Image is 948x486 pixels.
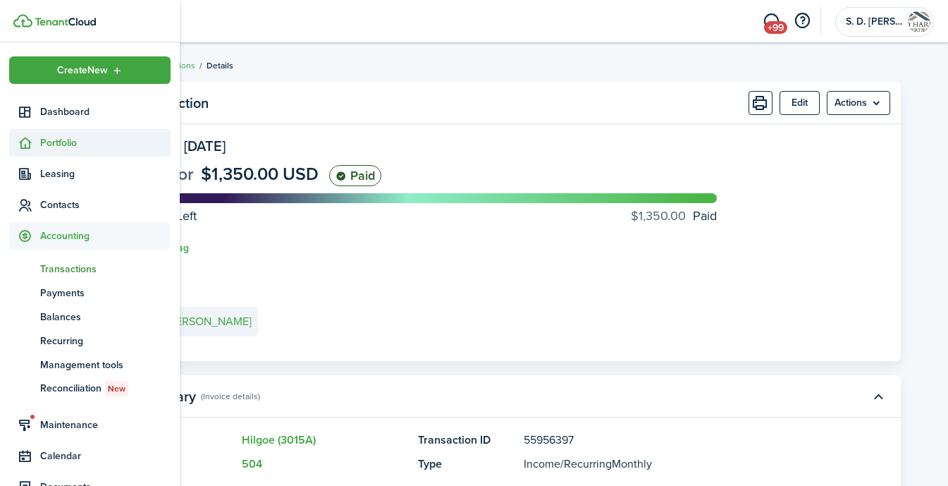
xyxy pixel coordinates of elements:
button: Open resource center [790,9,814,33]
a: Payments [9,281,171,305]
progress-caption-label: Left [136,207,197,226]
button: Open menu [827,91,890,115]
panel-main-description: / [524,456,820,473]
panel-main-title: Lease [136,456,235,473]
a: 504 [242,456,262,472]
img: TenantCloud [13,14,32,28]
span: Contacts [40,198,171,212]
a: Balances [9,305,171,329]
a: Messaging [758,4,784,40]
button: Toggle accordion [866,384,890,408]
span: $1,350.00 USD [201,161,319,187]
button: Print [749,91,772,115]
span: Income [524,456,560,472]
panel-main-description: 55956397 [524,432,820,449]
progress-caption-label: Paid [631,207,717,226]
span: Due on [DATE] [136,135,226,157]
span: Transactions [40,262,171,277]
menu-btn: Actions [827,91,890,115]
span: Portfolio [40,135,171,150]
span: Calendar [40,449,171,463]
span: Dashboard [40,104,171,119]
span: Details [207,59,233,72]
img: S. D. Harris Properties, LLC. [908,11,930,33]
panel-main-title: Type [418,456,517,473]
panel-main-title: Transaction ID [418,432,517,449]
progress-caption-label-value: $1,350.00 [631,207,686,226]
span: Balances [40,310,171,324]
a: Hilgoe (3015A) [242,432,316,448]
span: +99 [764,21,787,34]
img: TenantCloud [35,18,96,26]
span: Recurring [40,334,171,348]
a: Management tools [9,353,171,377]
span: Create New [57,66,108,75]
a: Transactions [9,257,171,281]
span: Maintenance [40,418,171,432]
a: Dashboard [9,98,171,126]
panel-main-title: Property [136,432,235,449]
panel-main-subtitle: (Invoice details) [201,390,260,403]
span: Reconciliation [40,381,171,396]
span: Management tools [40,358,171,372]
status: Paid [329,165,381,186]
a: ReconciliationNew [9,377,171,401]
span: S. D. Harris Properties, LLC. [846,17,902,27]
e-details-info-title: [PERSON_NAME] [166,315,252,328]
span: Accounting [40,229,171,243]
a: DP[PERSON_NAME] [136,307,258,336]
button: Open menu [9,56,171,84]
span: New [108,382,125,395]
button: Edit [780,91,820,115]
a: Recurring [9,329,171,353]
span: Payments [40,286,171,300]
span: for [172,161,194,187]
span: Recurring Monthly [564,456,652,472]
span: Leasing [40,166,171,181]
